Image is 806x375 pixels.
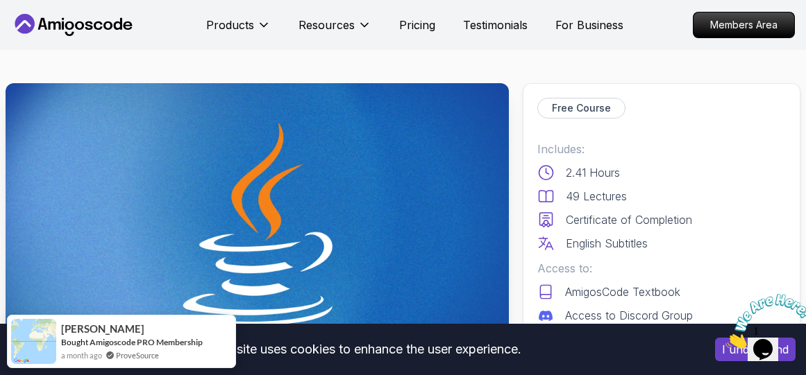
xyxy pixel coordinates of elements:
[552,101,611,115] p: Free Course
[693,12,795,38] a: Members Area
[720,288,806,354] iframe: chat widget
[6,6,92,60] img: Chat attention grabber
[299,17,371,44] button: Resources
[6,6,11,17] span: 1
[555,17,623,33] a: For Business
[116,349,159,361] a: ProveSource
[537,141,786,157] p: Includes:
[566,211,692,228] p: Certificate of Completion
[61,323,144,335] span: [PERSON_NAME]
[206,17,254,33] p: Products
[463,17,528,33] a: Testimonials
[10,334,694,365] div: This website uses cookies to enhance the user experience.
[299,17,355,33] p: Resources
[537,260,786,277] p: Access to:
[565,307,693,324] p: Access to Discord Group
[399,17,435,33] a: Pricing
[6,83,509,366] img: java-for-beginners_thumbnail
[565,284,680,300] p: AmigosCode Textbook
[715,338,796,361] button: Accept cookies
[11,319,56,364] img: provesource social proof notification image
[566,164,620,181] p: 2.41 Hours
[61,349,102,361] span: a month ago
[566,188,627,204] p: 49 Lectures
[206,17,271,44] button: Products
[90,337,203,347] a: Amigoscode PRO Membership
[61,337,88,347] span: Bought
[694,12,794,37] p: Members Area
[566,235,648,252] p: English Subtitles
